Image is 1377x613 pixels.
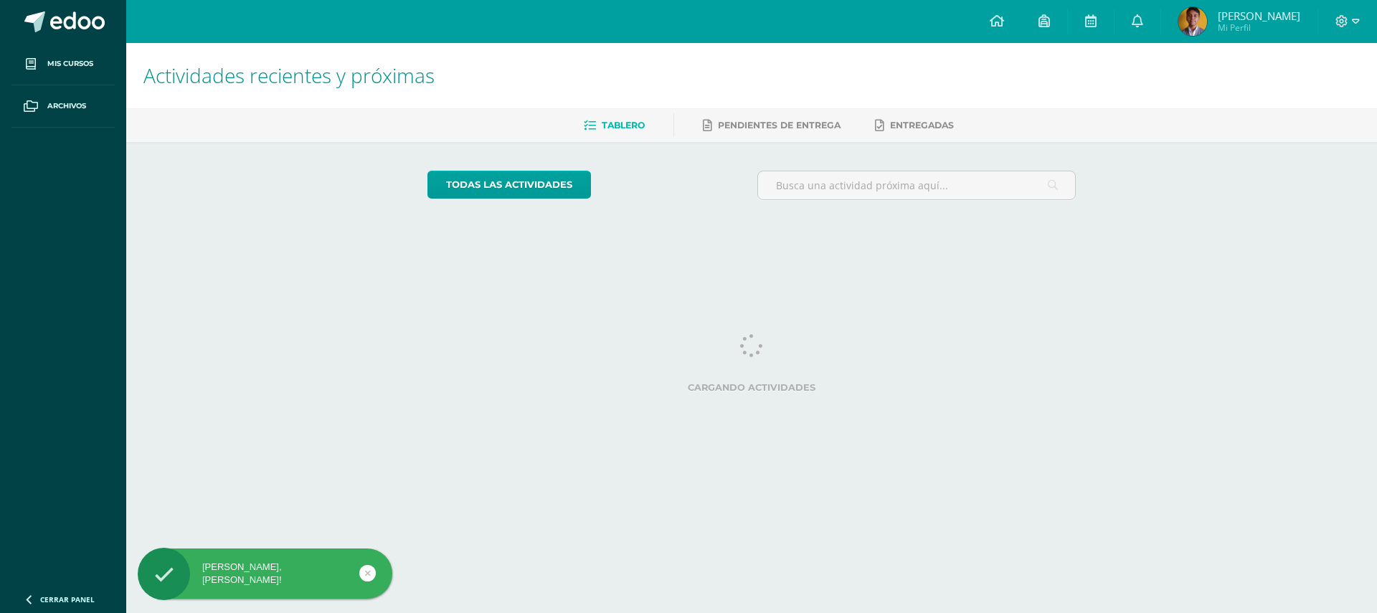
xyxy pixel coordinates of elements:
a: Mis cursos [11,43,115,85]
span: Actividades recientes y próximas [143,62,435,89]
a: Tablero [584,114,645,137]
span: Cerrar panel [40,594,95,604]
span: Mi Perfil [1218,22,1300,34]
input: Busca una actividad próxima aquí... [758,171,1076,199]
a: todas las Actividades [427,171,591,199]
div: [PERSON_NAME], [PERSON_NAME]! [138,561,392,586]
span: [PERSON_NAME] [1218,9,1300,23]
span: Tablero [602,120,645,130]
span: Pendientes de entrega [718,120,841,130]
img: 48b6d8528b1b7dc1abcf7f2bdfb0be0e.png [1178,7,1207,36]
span: Archivos [47,100,86,112]
label: Cargando actividades [427,382,1076,393]
a: Archivos [11,85,115,128]
span: Mis cursos [47,58,93,70]
span: Entregadas [890,120,954,130]
a: Pendientes de entrega [703,114,841,137]
a: Entregadas [875,114,954,137]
